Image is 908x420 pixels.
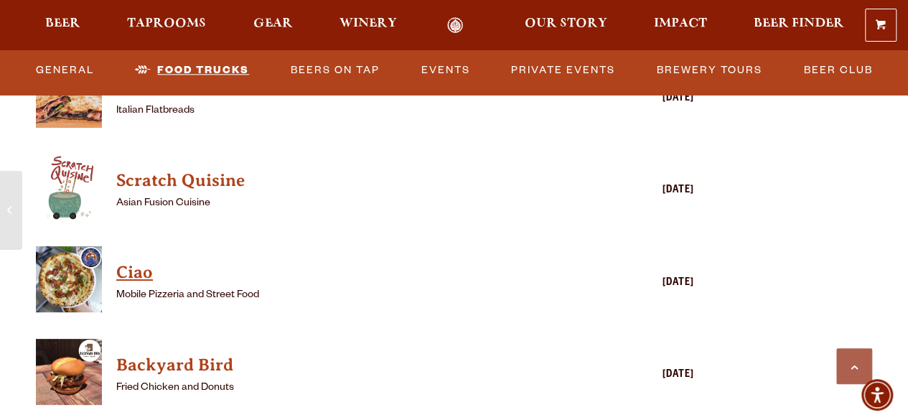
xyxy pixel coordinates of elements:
p: Fried Chicken and Donuts [116,380,572,397]
a: General [30,54,100,87]
div: [DATE] [579,90,694,108]
div: [DATE] [579,367,694,384]
a: Events [416,54,476,87]
h4: Scratch Quisine [116,169,572,192]
div: Accessibility Menu [861,379,893,411]
span: Our Story [525,18,607,29]
a: Scroll to top [836,348,872,384]
a: Beers on Tap [285,54,385,87]
a: Food Trucks [129,54,255,87]
span: Winery [340,18,397,29]
a: View Backyard Bird details (opens in a new window) [116,351,572,380]
span: Beer Finder [754,18,844,29]
p: Asian Fusion Cuisine [116,195,572,213]
span: Impact [654,18,707,29]
p: Mobile Pizzeria and Street Food [116,287,572,304]
span: Taprooms [127,18,206,29]
a: Gear [244,17,302,34]
h4: Backyard Bird [116,354,572,377]
a: View Scratch Quisine details (opens in a new window) [36,154,102,228]
p: Italian Flatbreads [116,103,572,120]
h4: Ciao [116,261,572,284]
a: View Ciao details (opens in a new window) [36,246,102,320]
img: thumbnail food truck [36,62,102,128]
a: Our Story [515,17,617,34]
span: Gear [253,18,293,29]
a: Beer [36,17,90,34]
a: Taprooms [118,17,215,34]
a: Winery [330,17,406,34]
a: View Ciao details (opens in a new window) [116,258,572,287]
img: thumbnail food truck [36,246,102,312]
img: thumbnail food truck [36,339,102,405]
img: thumbnail food truck [36,154,102,220]
span: Beer [45,18,80,29]
div: [DATE] [579,182,694,200]
a: Brewery Tours [651,54,768,87]
a: View Backyard Bird details (opens in a new window) [36,339,102,413]
a: Odell Home [429,17,482,34]
a: Beer Finder [744,17,853,34]
div: [DATE] [579,275,694,292]
a: View La Piadina details (opens in a new window) [36,62,102,136]
a: Private Events [505,54,621,87]
a: View Scratch Quisine details (opens in a new window) [116,167,572,195]
a: Impact [645,17,716,34]
a: Beer Club [797,54,878,87]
